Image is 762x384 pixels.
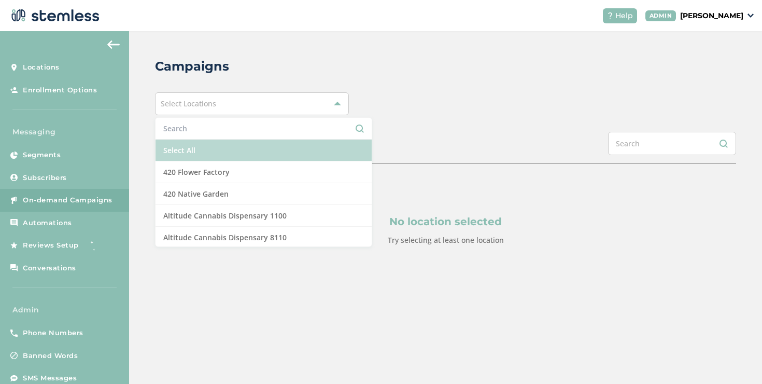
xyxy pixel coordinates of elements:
[155,57,229,76] h2: Campaigns
[23,150,61,160] span: Segments
[23,373,77,383] span: SMS Messages
[23,85,97,95] span: Enrollment Options
[645,10,676,21] div: ADMIN
[680,10,743,21] p: [PERSON_NAME]
[23,263,76,273] span: Conversations
[156,161,372,183] li: 420 Flower Factory
[87,235,107,256] img: glitter-stars-b7820f95.gif
[23,328,83,338] span: Phone Numbers
[710,334,762,384] iframe: Chat Widget
[23,240,79,251] span: Reviews Setup
[747,13,754,18] img: icon_down-arrow-small-66adaf34.svg
[23,195,112,205] span: On-demand Campaigns
[205,214,686,229] p: No location selected
[615,10,633,21] span: Help
[156,227,372,249] li: Altitude Cannabis Dispensary 8110
[388,235,504,245] label: Try selecting at least one location
[163,123,364,134] input: Search
[607,12,613,19] img: icon-help-white-03924b79.svg
[156,183,372,205] li: 420 Native Garden
[161,99,216,108] span: Select Locations
[23,62,60,73] span: Locations
[23,351,78,361] span: Banned Words
[156,140,372,161] li: Select All
[8,5,100,26] img: logo-dark-0685b13c.svg
[156,205,372,227] li: Altitude Cannabis Dispensary 1100
[23,218,72,228] span: Automations
[23,173,67,183] span: Subscribers
[107,40,120,49] img: icon-arrow-back-accent-c549486e.svg
[608,132,736,155] input: Search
